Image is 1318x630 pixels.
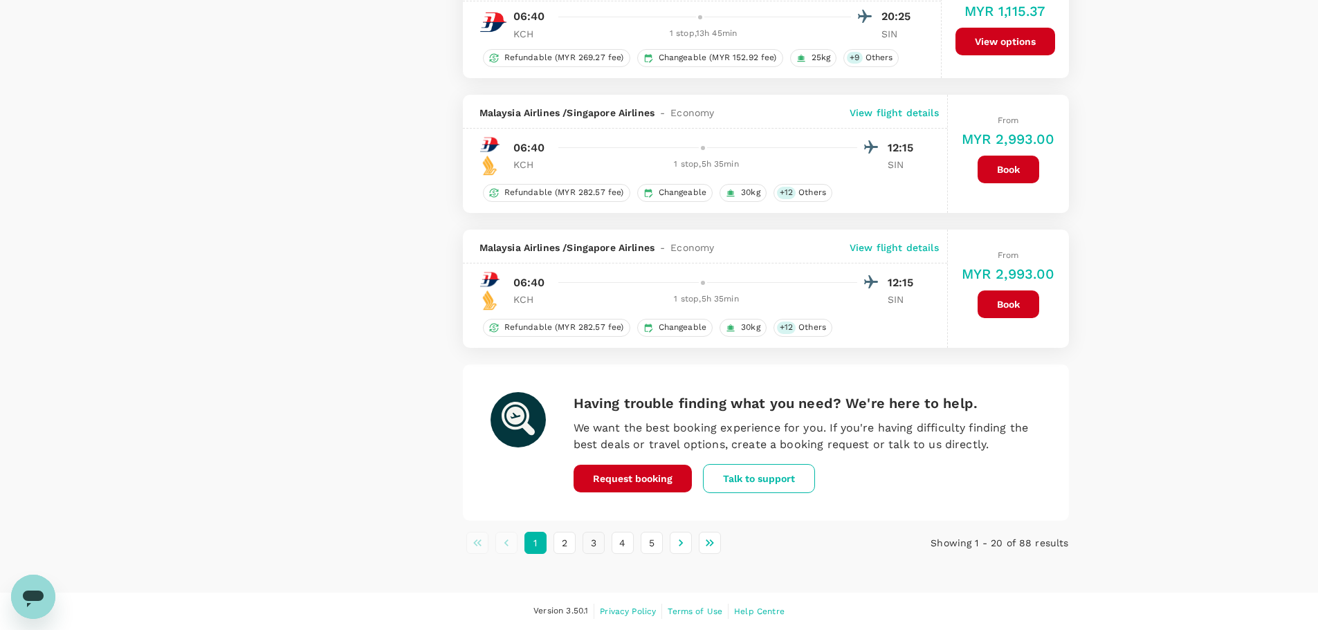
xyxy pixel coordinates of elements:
[703,464,815,493] button: Talk to support
[479,106,655,120] span: Malaysia Airlines / Singapore Airlines
[483,184,630,202] div: Refundable (MYR 282.57 fee)
[655,106,670,120] span: -
[499,322,630,333] span: Refundable (MYR 282.57 fee)
[720,184,767,202] div: 30kg
[774,184,832,202] div: +12Others
[881,8,916,25] p: 20:25
[734,606,785,616] span: Help Centre
[998,250,1019,260] span: From
[556,27,851,41] div: 1 stop , 13h 45min
[574,392,1041,414] h6: Having trouble finding what you need? We're here to help.
[637,184,713,202] div: Changeable
[513,8,545,25] p: 06:40
[978,156,1039,183] button: Book
[668,604,722,619] a: Terms of Use
[499,52,630,64] span: Refundable (MYR 269.27 fee)
[479,134,500,155] img: MH
[574,420,1041,453] p: We want the best booking experience for you. If you're having difficulty finding the best deals o...
[479,8,507,36] img: MH
[777,322,796,333] span: + 12
[734,604,785,619] a: Help Centre
[653,322,713,333] span: Changeable
[860,52,899,64] span: Others
[793,322,832,333] span: Others
[513,27,548,41] p: KCH
[556,293,857,306] div: 1 stop , 5h 35min
[513,140,545,156] p: 06:40
[978,290,1039,318] button: Book
[533,604,588,618] span: Version 3.50.1
[850,106,939,120] p: View flight details
[955,28,1055,55] button: View options
[653,187,713,198] span: Changeable
[668,606,722,616] span: Terms of Use
[479,269,500,290] img: MH
[850,241,939,254] p: View flight details
[670,532,692,554] button: Go to next page
[735,322,766,333] span: 30kg
[479,290,500,311] img: SQ
[777,187,796,198] span: + 12
[867,536,1069,550] p: Showing 1 - 20 of 88 results
[843,49,899,67] div: +9Others
[699,532,721,554] button: Go to last page
[790,49,837,67] div: 25kg
[888,140,922,156] p: 12:15
[735,187,766,198] span: 30kg
[881,27,916,41] p: SIN
[998,115,1019,125] span: From
[641,532,663,554] button: Go to page 5
[463,532,867,554] nav: pagination navigation
[962,263,1055,285] h6: MYR 2,993.00
[670,241,714,254] span: Economy
[553,532,576,554] button: Go to page 2
[670,106,714,120] span: Economy
[556,158,857,172] div: 1 stop , 5h 35min
[499,187,630,198] span: Refundable (MYR 282.57 fee)
[806,52,836,64] span: 25kg
[600,606,656,616] span: Privacy Policy
[637,319,713,337] div: Changeable
[637,49,783,67] div: Changeable (MYR 152.92 fee)
[774,319,832,337] div: +12Others
[583,532,605,554] button: Go to page 3
[11,575,55,619] iframe: Button to launch messaging window
[513,293,548,306] p: KCH
[655,241,670,254] span: -
[612,532,634,554] button: Go to page 4
[888,275,922,291] p: 12:15
[513,275,545,291] p: 06:40
[888,293,922,306] p: SIN
[524,532,547,554] button: page 1
[600,604,656,619] a: Privacy Policy
[962,128,1055,150] h6: MYR 2,993.00
[888,158,922,172] p: SIN
[513,158,548,172] p: KCH
[479,155,500,176] img: SQ
[653,52,782,64] span: Changeable (MYR 152.92 fee)
[574,465,692,492] button: Request booking
[483,319,630,337] div: Refundable (MYR 282.57 fee)
[720,319,767,337] div: 30kg
[479,241,655,254] span: Malaysia Airlines / Singapore Airlines
[793,187,832,198] span: Others
[483,49,630,67] div: Refundable (MYR 269.27 fee)
[847,52,862,64] span: + 9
